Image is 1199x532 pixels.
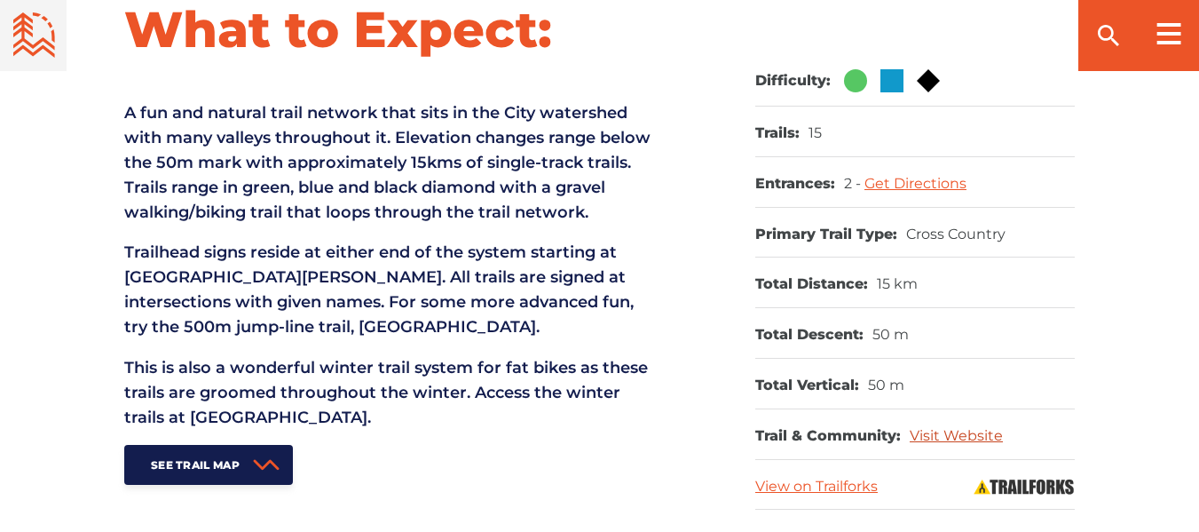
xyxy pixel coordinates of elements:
dt: Total Descent: [755,326,864,345]
dt: Difficulty: [755,72,831,91]
dt: Trails: [755,124,800,143]
p: This is also a wonderful winter trail system for fat bikes as these trails are groomed throughout... [124,355,658,430]
dt: Total Vertical: [755,377,859,395]
dd: 50 m [872,326,909,345]
ion-icon: search [1094,21,1123,50]
dd: 50 m [868,377,904,395]
a: Visit Website [910,427,1003,444]
p: A fun and natural trail network that sits in the City watershed with many valleys throughout it. ... [124,100,658,225]
img: Black Diamond [917,69,940,92]
span: See Trail Map [151,458,240,472]
img: Trailforks [973,478,1075,496]
a: Get Directions [864,175,966,192]
dt: Entrances: [755,175,835,194]
dt: Trail & Community: [755,427,901,446]
dt: Primary Trail Type: [755,226,897,244]
a: See Trail Map [124,445,293,485]
img: Green Circle [844,69,867,92]
dd: 15 km [877,275,918,294]
a: View on Trailforks [755,478,878,495]
p: Trailhead signs reside at either end of the system starting at [GEOGRAPHIC_DATA][PERSON_NAME]. Al... [124,240,658,339]
dd: Cross Country [906,226,1006,244]
img: Blue Square [880,69,903,92]
dt: Total Distance: [755,275,868,294]
span: 2 [844,175,864,192]
dd: 15 [809,124,822,143]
